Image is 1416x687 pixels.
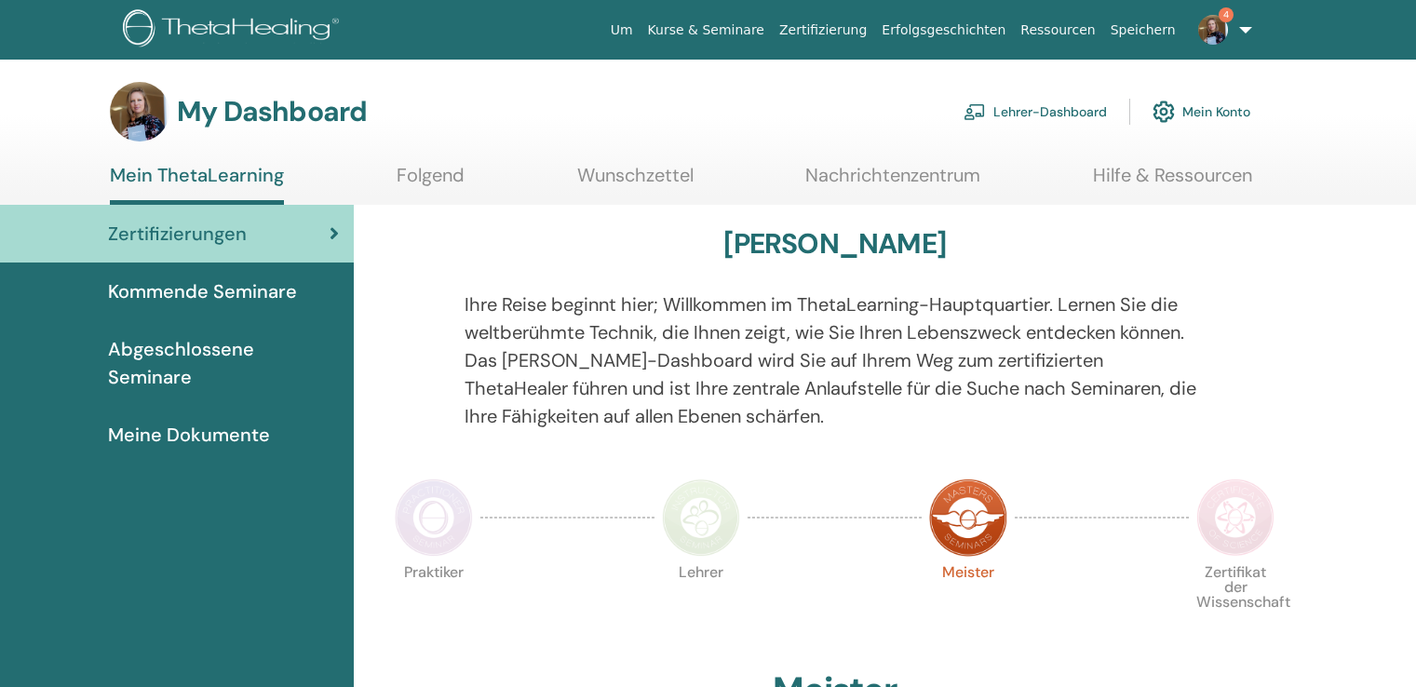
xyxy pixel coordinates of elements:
[108,277,297,305] span: Kommende Seminare
[723,227,946,261] h3: [PERSON_NAME]
[465,290,1206,430] p: Ihre Reise beginnt hier; Willkommen im ThetaLearning-Hauptquartier. Lernen Sie die weltberühmte T...
[964,103,986,120] img: chalkboard-teacher.svg
[603,13,641,47] a: Um
[929,478,1007,557] img: Master
[110,82,169,141] img: default.jpg
[108,220,247,248] span: Zertifizierungen
[110,164,284,205] a: Mein ThetaLearning
[874,13,1013,47] a: Erfolgsgeschichten
[1196,565,1274,643] p: Zertifikat der Wissenschaft
[1153,91,1250,132] a: Mein Konto
[177,95,367,128] h3: My Dashboard
[397,164,465,200] a: Folgend
[772,13,874,47] a: Zertifizierung
[662,565,740,643] p: Lehrer
[577,164,694,200] a: Wunschzettel
[964,91,1107,132] a: Lehrer-Dashboard
[1153,96,1175,128] img: cog.svg
[123,9,345,51] img: logo.png
[929,565,1007,643] p: Meister
[1093,164,1252,200] a: Hilfe & Ressourcen
[1103,13,1183,47] a: Speichern
[1219,7,1234,22] span: 4
[662,478,740,557] img: Instructor
[805,164,980,200] a: Nachrichtenzentrum
[1196,478,1274,557] img: Certificate of Science
[108,421,270,449] span: Meine Dokumente
[641,13,772,47] a: Kurse & Seminare
[395,565,473,643] p: Praktiker
[1013,13,1102,47] a: Ressourcen
[1198,15,1228,45] img: default.jpg
[108,335,339,391] span: Abgeschlossene Seminare
[395,478,473,557] img: Practitioner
